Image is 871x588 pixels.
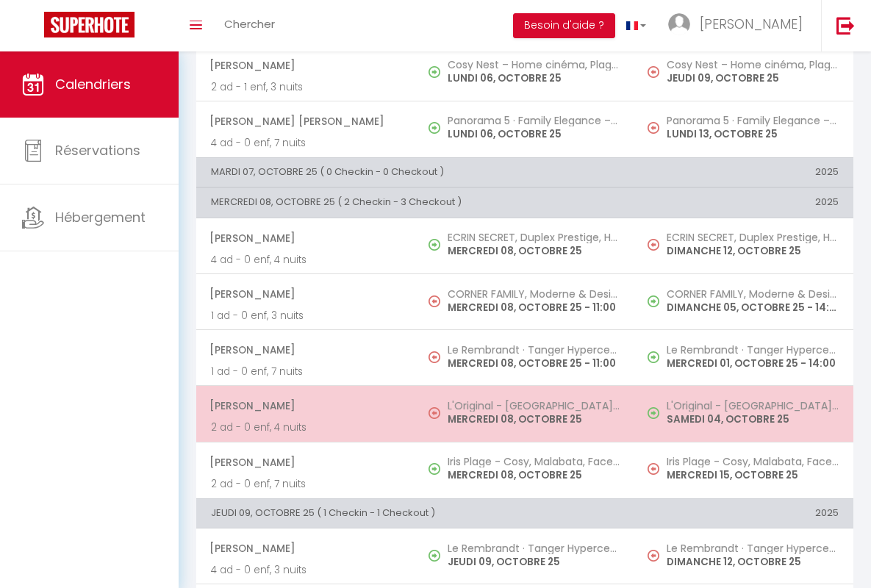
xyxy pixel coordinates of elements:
[648,295,659,307] img: NO IMAGE
[667,356,839,371] p: MERCREDI 01, OCTOBRE 25 - 14:00
[513,13,615,38] button: Besoin d'aide ?
[209,224,401,252] span: [PERSON_NAME]
[667,288,839,300] h5: CORNER FAMILY, Moderne & Design, Hypercentre, Corniche à 3' à pied
[448,467,620,483] p: MERCREDI 08, OCTOBRE 25
[634,157,853,187] th: 2025
[55,75,131,93] span: Calendriers
[648,463,659,475] img: NO IMAGE
[667,59,839,71] h5: Cosy Nest – Home cinéma, Plage, [GEOGRAPHIC_DATA], [GEOGRAPHIC_DATA]
[700,15,803,33] span: [PERSON_NAME]
[448,542,620,554] h5: Le Rembrandt · Tanger Hypercentre, Balcon aménagé, Vue mer, 2SDB
[224,16,275,32] span: Chercher
[429,295,440,307] img: NO IMAGE
[448,288,620,300] h5: CORNER FAMILY, Moderne & Design, Hypercentre, Corniche à 3' à pied
[196,157,634,187] th: MARDI 07, OCTOBRE 25 ( 0 Checkin - 0 Checkout )
[668,13,690,35] img: ...
[211,562,401,578] p: 4 ad - 0 enf, 3 nuits
[211,135,401,151] p: 4 ad - 0 enf, 7 nuits
[211,420,401,435] p: 2 ad - 0 enf, 4 nuits
[429,351,440,363] img: NO IMAGE
[429,407,440,419] img: NO IMAGE
[196,188,634,218] th: MERCREDI 08, OCTOBRE 25 ( 2 Checkin - 3 Checkout )
[211,252,401,268] p: 4 ad - 0 enf, 4 nuits
[448,115,620,126] h5: Panorama 5 · Family Elegance – Luxury, Pool, Comfort, AC, WIFI
[648,239,659,251] img: NO IMAGE
[448,243,620,259] p: MERCREDI 08, OCTOBRE 25
[667,243,839,259] p: DIMANCHE 12, OCTOBRE 25
[448,344,620,356] h5: Le Rembrandt · Tanger Hypercentre, Balcon aménagé, Vue mer, 2SDB
[648,122,659,134] img: NO IMAGE
[209,51,401,79] span: [PERSON_NAME]
[667,115,839,126] h5: Panorama 5 · Family Elegance – Luxury, Pool, Comfort, AC, WIFI
[448,59,620,71] h5: Cosy Nest – Home cinéma, Plage, [GEOGRAPHIC_DATA], [GEOGRAPHIC_DATA]
[648,66,659,78] img: NO IMAGE
[209,280,401,308] span: [PERSON_NAME]
[44,12,135,37] img: Super Booking
[836,16,855,35] img: logout
[448,126,620,142] p: LUNDI 06, OCTOBRE 25
[448,554,620,570] p: JEUDI 09, OCTOBRE 25
[667,232,839,243] h5: ECRIN SECRET, Duplex Prestige, Hypercentre, Parking
[448,232,620,243] h5: ECRIN SECRET, Duplex Prestige, Hypercentre, Parking
[448,300,620,315] p: MERCREDI 08, OCTOBRE 25 - 11:00
[667,344,839,356] h5: Le Rembrandt · Tanger Hypercentre, Balcon aménagé, Vue mer, 2SDB
[667,300,839,315] p: DIMANCHE 05, OCTOBRE 25 - 14:00
[211,308,401,323] p: 1 ad - 0 enf, 3 nuits
[448,456,620,467] h5: Iris Plage - Cosy, Malabata, Face mer, 5min de la [GEOGRAPHIC_DATA], Tout à proximité
[211,476,401,492] p: 2 ad - 0 enf, 7 nuits
[648,550,659,562] img: NO IMAGE
[667,71,839,86] p: JEUDI 09, OCTOBRE 25
[448,412,620,427] p: MERCREDI 08, OCTOBRE 25
[648,351,659,363] img: NO IMAGE
[667,554,839,570] p: DIMANCHE 12, OCTOBRE 25
[648,407,659,419] img: NO IMAGE
[209,336,401,364] span: [PERSON_NAME]
[634,498,853,528] th: 2025
[55,141,140,159] span: Réservations
[196,498,634,528] th: JEUDI 09, OCTOBRE 25 ( 1 Checkin - 1 Checkout )
[634,188,853,218] th: 2025
[209,534,401,562] span: [PERSON_NAME]
[667,467,839,483] p: MERCREDI 15, OCTOBRE 25
[209,392,401,420] span: [PERSON_NAME]
[448,356,620,371] p: MERCREDI 08, OCTOBRE 25 - 11:00
[667,412,839,427] p: SAMEDI 04, OCTOBRE 25
[667,400,839,412] h5: L'Original - [GEOGRAPHIC_DATA] - [GEOGRAPHIC_DATA]
[448,71,620,86] p: LUNDI 06, OCTOBRE 25
[209,107,401,135] span: [PERSON_NAME] [PERSON_NAME]
[211,364,401,379] p: 1 ad - 0 enf, 7 nuits
[667,456,839,467] h5: Iris Plage - Cosy, Malabata, Face mer, 5min de la [GEOGRAPHIC_DATA], Tout à proximité
[209,448,401,476] span: [PERSON_NAME]
[211,79,401,95] p: 2 ad - 1 enf, 3 nuits
[667,126,839,142] p: LUNDI 13, OCTOBRE 25
[55,208,146,226] span: Hébergement
[667,542,839,554] h5: Le Rembrandt · Tanger Hypercentre, Balcon aménagé, Vue mer, 2SDB
[448,400,620,412] h5: L'Original - [GEOGRAPHIC_DATA] - [GEOGRAPHIC_DATA]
